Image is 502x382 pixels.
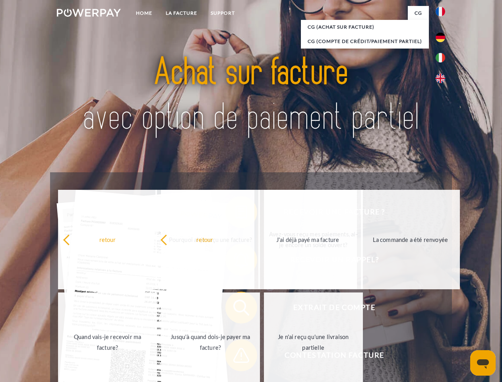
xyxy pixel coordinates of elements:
div: retour [63,234,152,245]
a: CG (Compte de crédit/paiement partiel) [301,34,429,49]
div: Jusqu'à quand dois-je payer ma facture? [166,331,255,353]
div: Quand vais-je recevoir ma facture? [63,331,152,353]
div: retour [160,234,250,245]
iframe: Bouton de lancement de la fenêtre de messagerie [470,350,496,376]
div: Je n'ai reçu qu'une livraison partielle [269,331,358,353]
img: de [436,33,445,42]
a: CG (achat sur facture) [301,20,429,34]
img: it [436,53,445,62]
div: La commande a été renvoyée [366,234,455,245]
a: LA FACTURE [159,6,204,20]
div: J'ai déjà payé ma facture [263,234,353,245]
a: Support [204,6,242,20]
a: CG [408,6,429,20]
a: Home [129,6,159,20]
img: logo-powerpay-white.svg [57,9,121,17]
img: title-powerpay_fr.svg [76,38,426,152]
img: fr [436,7,445,16]
img: en [436,74,445,83]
